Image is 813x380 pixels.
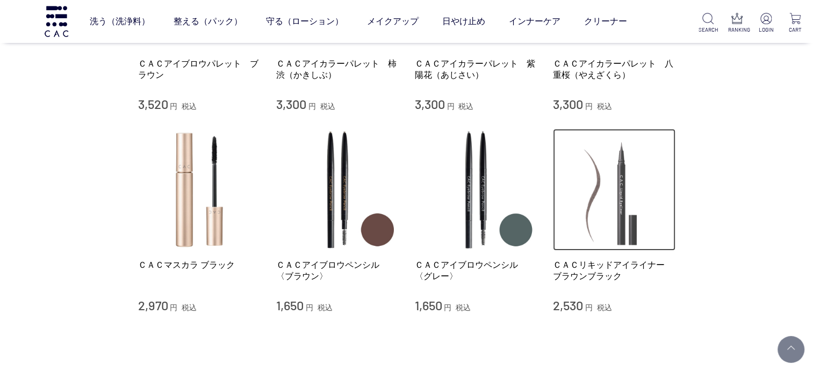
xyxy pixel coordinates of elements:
a: ＣＡＣアイカラーパレット 柿渋（かきしぶ） [276,58,399,81]
a: 洗う（洗浄料） [89,6,149,36]
p: LOGIN [757,26,775,34]
p: RANKING [728,26,746,34]
span: 税込 [182,102,197,111]
a: インナーケア [508,6,560,36]
span: 2,530 [553,297,583,313]
span: 3,520 [138,96,168,112]
span: 円 [444,303,451,312]
img: ＣＡＣマスカラ ブラック [138,129,261,251]
a: 守る（ローション） [265,6,343,36]
span: 円 [170,303,177,312]
span: 円 [308,102,316,111]
span: 2,970 [138,297,168,313]
span: 1,650 [276,297,304,313]
span: 税込 [597,102,612,111]
span: 税込 [318,303,333,312]
a: 整える（パック） [173,6,242,36]
span: 税込 [456,303,471,312]
span: 3,300 [276,96,306,112]
a: ＣＡＣアイカラーパレット 紫陽花（あじさい） [415,58,537,81]
img: ＣＡＣアイブロウペンシル 〈ブラウン〉 [276,129,399,251]
span: 円 [447,102,454,111]
a: ＣＡＣアイブロウペンシル 〈ブラウン〉 [276,259,399,282]
span: 1,650 [415,297,442,313]
span: 税込 [182,303,197,312]
a: SEARCH [699,13,717,34]
img: ＣＡＣアイブロウペンシル 〈グレー〉 [415,129,537,251]
img: ＣＡＣリキッドアイライナー ブラウンブラック [553,129,675,251]
a: クリーナー [584,6,627,36]
a: LOGIN [757,13,775,34]
span: 3,300 [553,96,583,112]
p: SEARCH [699,26,717,34]
span: 3,300 [415,96,445,112]
a: 日やけ止め [442,6,485,36]
span: 円 [306,303,313,312]
a: ＣＡＣマスカラ ブラック [138,259,261,271]
a: ＣＡＣリキッドアイライナー ブラウンブラック [553,259,675,282]
span: 円 [585,102,593,111]
p: CART [786,26,804,34]
img: logo [43,6,70,36]
span: 円 [170,102,177,111]
span: 税込 [597,303,612,312]
span: 税込 [458,102,473,111]
span: 税込 [320,102,335,111]
span: 円 [585,303,593,312]
a: RANKING [728,13,746,34]
a: ＣＡＣアイブロウペンシル 〈グレー〉 [415,259,537,282]
a: CART [786,13,804,34]
a: メイクアップ [366,6,418,36]
a: ＣＡＣアイブロウパレット ブラウン [138,58,261,81]
a: ＣＡＣアイカラーパレット 八重桜（やえざくら） [553,58,675,81]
